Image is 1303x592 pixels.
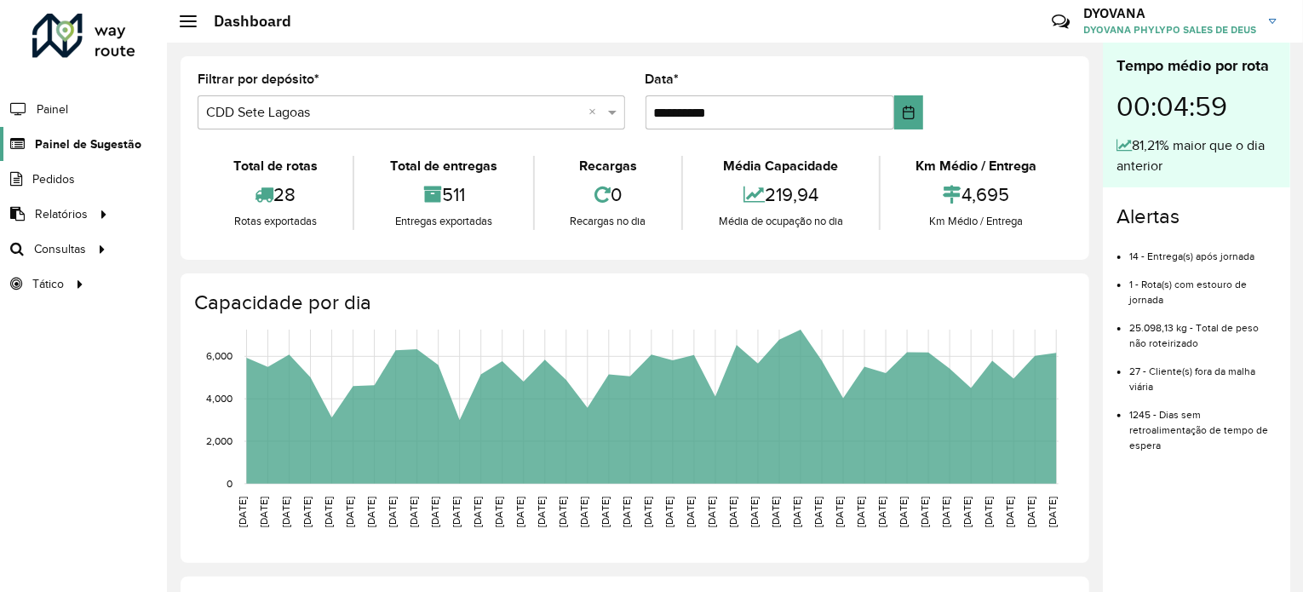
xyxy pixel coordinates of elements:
[1129,394,1277,453] li: 1245 - Dias sem retroalimentação de tempo de espera
[539,156,677,176] div: Recargas
[983,497,994,527] text: [DATE]
[600,497,611,527] text: [DATE]
[1083,22,1256,37] span: DYOVANA PHYLYPO SALES DE DEUS
[238,497,249,527] text: [DATE]
[206,351,232,362] text: 6,000
[359,176,528,213] div: 511
[898,497,909,527] text: [DATE]
[646,69,680,89] label: Data
[1129,236,1277,264] li: 14 - Entrega(s) após jornada
[578,497,589,527] text: [DATE]
[855,497,866,527] text: [DATE]
[1129,264,1277,307] li: 1 - Rota(s) com estouro de jornada
[206,393,232,404] text: 4,000
[359,213,528,230] div: Entregas exportadas
[621,497,632,527] text: [DATE]
[1042,3,1079,40] a: Contato Rápido
[1004,497,1015,527] text: [DATE]
[727,497,738,527] text: [DATE]
[894,95,923,129] button: Choose Date
[834,497,845,527] text: [DATE]
[451,497,462,527] text: [DATE]
[812,497,824,527] text: [DATE]
[919,497,930,527] text: [DATE]
[227,478,232,489] text: 0
[536,497,547,527] text: [DATE]
[197,12,291,31] h2: Dashboard
[35,135,141,153] span: Painel de Sugestão
[514,497,525,527] text: [DATE]
[687,176,874,213] div: 219,94
[1083,5,1256,21] h3: DYOVANA
[940,497,951,527] text: [DATE]
[301,497,313,527] text: [DATE]
[32,170,75,188] span: Pedidos
[194,290,1072,315] h4: Capacidade por dia
[876,497,887,527] text: [DATE]
[202,176,348,213] div: 28
[1116,78,1277,135] div: 00:04:59
[1129,351,1277,394] li: 27 - Cliente(s) fora da malha viária
[1116,55,1277,78] div: Tempo médio por rota
[589,102,604,123] span: Clear all
[202,213,348,230] div: Rotas exportadas
[642,497,653,527] text: [DATE]
[323,497,334,527] text: [DATE]
[35,205,88,223] span: Relatórios
[885,213,1068,230] div: Km Médio / Entrega
[885,156,1068,176] div: Km Médio / Entrega
[34,240,86,258] span: Consultas
[1116,204,1277,229] h4: Alertas
[408,497,419,527] text: [DATE]
[885,176,1068,213] div: 4,695
[961,497,973,527] text: [DATE]
[749,497,760,527] text: [DATE]
[663,497,674,527] text: [DATE]
[359,156,528,176] div: Total de entregas
[37,101,68,118] span: Painel
[472,497,483,527] text: [DATE]
[687,213,874,230] div: Média de ocupação no dia
[1025,497,1036,527] text: [DATE]
[539,176,677,213] div: 0
[202,156,348,176] div: Total de rotas
[198,69,319,89] label: Filtrar por depósito
[557,497,568,527] text: [DATE]
[539,213,677,230] div: Recargas no dia
[687,156,874,176] div: Média Capacidade
[791,497,802,527] text: [DATE]
[493,497,504,527] text: [DATE]
[259,497,270,527] text: [DATE]
[1129,307,1277,351] li: 25.098,13 kg - Total de peso não roteirizado
[387,497,398,527] text: [DATE]
[1047,497,1058,527] text: [DATE]
[685,497,696,527] text: [DATE]
[429,497,440,527] text: [DATE]
[206,435,232,446] text: 2,000
[344,497,355,527] text: [DATE]
[32,275,64,293] span: Tático
[280,497,291,527] text: [DATE]
[770,497,781,527] text: [DATE]
[1116,135,1277,176] div: 81,21% maior que o dia anterior
[706,497,717,527] text: [DATE]
[365,497,376,527] text: [DATE]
